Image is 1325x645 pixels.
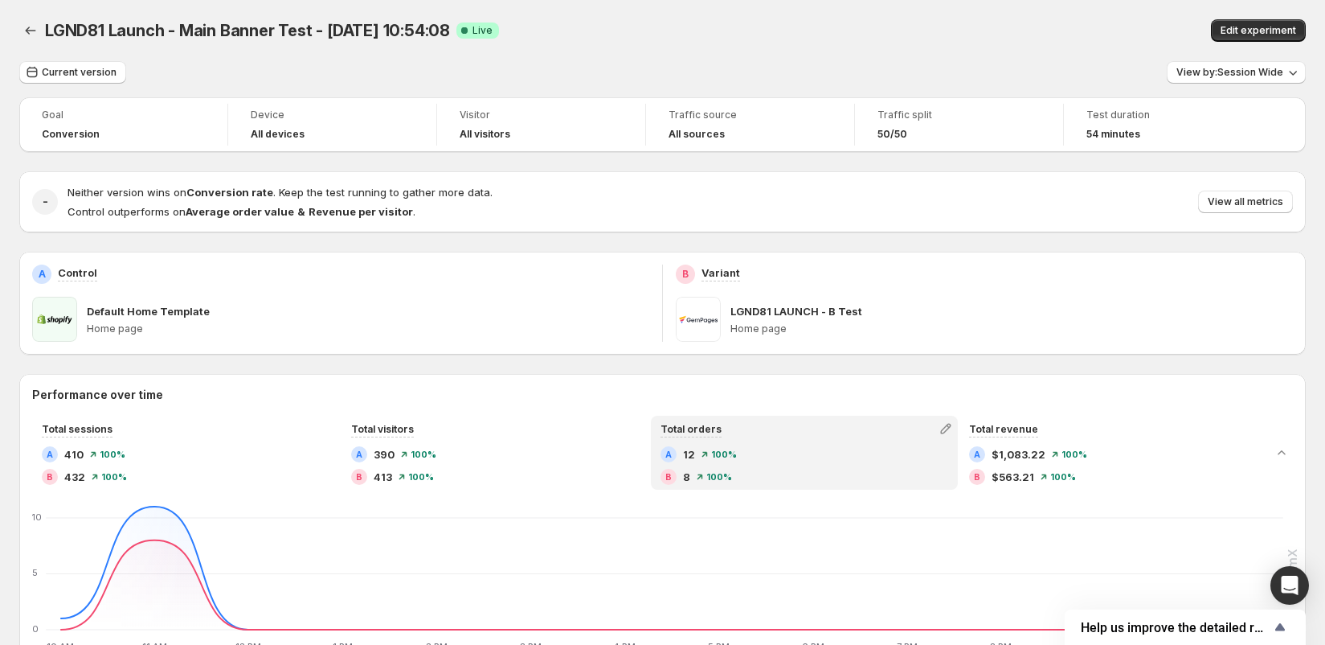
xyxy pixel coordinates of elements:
h4: All visitors [460,128,510,141]
span: Traffic split [877,109,1041,121]
strong: Conversion rate [186,186,273,199]
span: 100 % [411,450,436,459]
span: $563.21 [992,469,1034,485]
span: 432 [64,469,85,485]
strong: Average order value [186,205,294,218]
span: LGND81 Launch - Main Banner Test - [DATE] 10:54:08 [45,21,450,40]
span: Edit experiment [1221,24,1296,37]
h4: All devices [251,128,305,141]
span: Total sessions [42,423,112,435]
span: 100 % [706,472,732,482]
span: 8 [683,469,690,485]
h2: A [47,450,53,459]
p: Variant [701,265,740,281]
a: Traffic sourceAll sources [669,107,832,142]
span: Current version [42,66,117,79]
button: Collapse chart [1270,442,1293,464]
span: 54 minutes [1086,128,1140,141]
a: DeviceAll devices [251,107,414,142]
span: 410 [64,446,84,462]
span: Neither version wins on . Keep the test running to gather more data. [67,186,493,199]
h2: Performance over time [32,387,1293,403]
a: GoalConversion [42,107,205,142]
span: 100 % [408,472,434,482]
span: Total visitors [351,423,414,435]
button: Current version [19,61,126,84]
strong: & [297,205,305,218]
span: 100 % [1061,450,1087,459]
span: Total orders [660,423,722,435]
span: Visitor [460,109,623,121]
button: View by:Session Wide [1167,61,1306,84]
button: Back [19,19,42,42]
span: Traffic source [669,109,832,121]
img: LGND81 LAUNCH - B Test [676,297,721,342]
h2: B [665,472,672,482]
span: Total revenue [969,423,1038,435]
span: 50/50 [877,128,907,141]
a: VisitorAll visitors [460,107,623,142]
h2: B [682,268,689,281]
img: Default Home Template [32,297,77,342]
span: $1,083.22 [992,446,1045,462]
span: 390 [374,446,395,462]
p: Home page [87,322,649,335]
span: 12 [683,446,695,462]
a: Traffic split50/50 [877,107,1041,142]
h2: B [356,472,362,482]
span: 100 % [100,450,125,459]
span: Test duration [1086,109,1250,121]
button: Edit experiment [1211,19,1306,42]
h2: B [47,472,53,482]
a: Test duration54 minutes [1086,107,1250,142]
span: Help us improve the detailed report for A/B campaigns [1081,620,1270,635]
span: 413 [374,469,392,485]
h2: A [974,450,980,459]
h2: B [974,472,980,482]
span: View by: Session Wide [1176,66,1283,79]
span: Control outperforms on . [67,205,415,218]
h2: A [39,268,46,281]
span: 100 % [101,472,127,482]
text: 10 [32,511,42,523]
span: View all metrics [1208,195,1283,208]
p: Control [58,265,97,281]
span: Goal [42,109,205,121]
span: Device [251,109,414,121]
text: 5 [32,567,38,578]
button: View all metrics [1198,191,1293,213]
p: LGND81 LAUNCH - B Test [730,303,862,319]
div: Open Intercom Messenger [1270,566,1309,605]
button: Show survey - Help us improve the detailed report for A/B campaigns [1081,618,1290,637]
h4: All sources [669,128,725,141]
p: Default Home Template [87,303,210,319]
span: Conversion [42,128,100,141]
span: Live [472,24,493,37]
strong: Revenue per visitor [309,205,413,218]
h2: A [356,450,362,459]
span: 100 % [711,450,737,459]
h2: A [665,450,672,459]
h2: - [43,194,48,210]
p: Home page [730,322,1293,335]
span: 100 % [1050,472,1076,482]
text: 0 [32,623,39,635]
